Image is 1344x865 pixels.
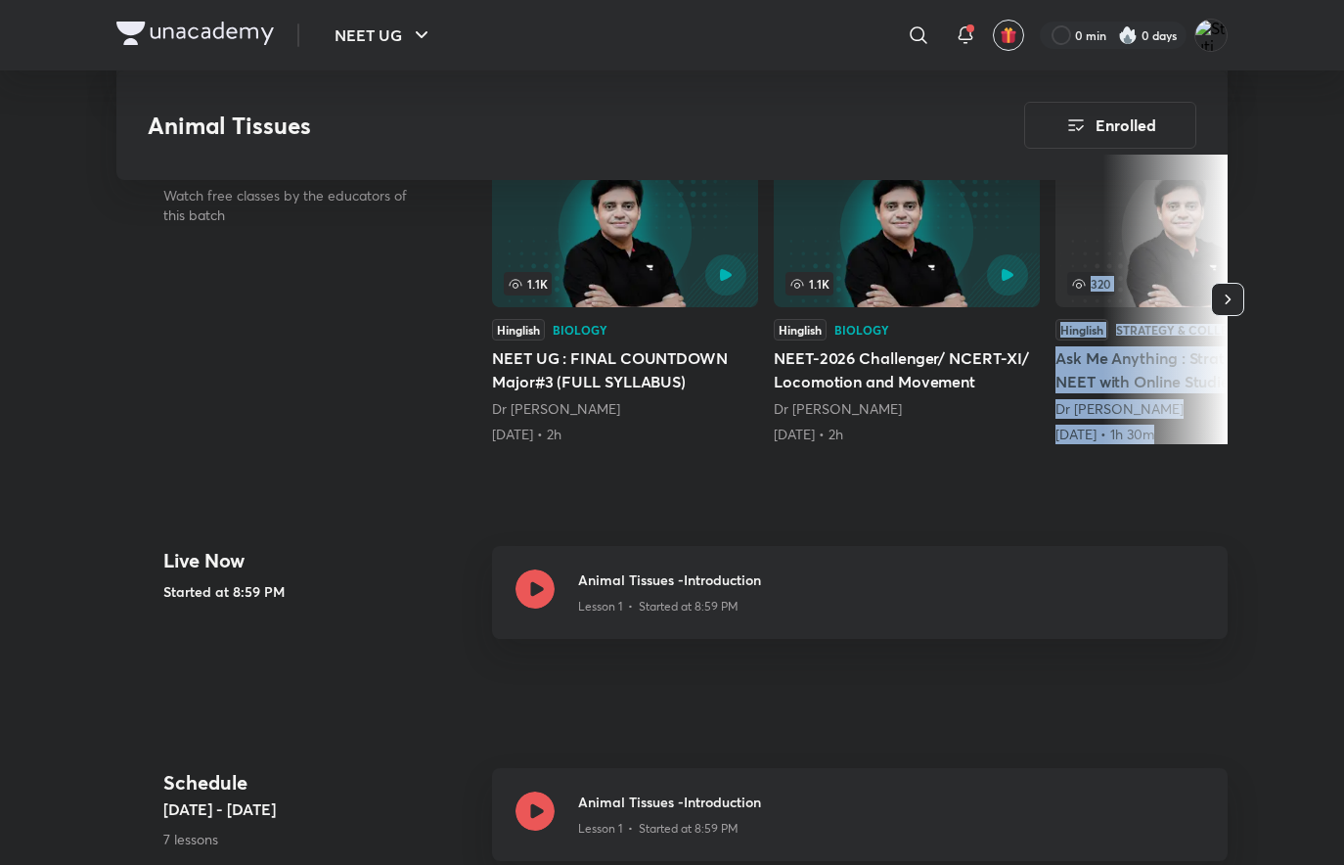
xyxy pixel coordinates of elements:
h5: Started at 8:59 PM [163,581,476,602]
span: 1.1K [785,272,833,296]
a: NEET-2026 Challenger/ NCERT-XI/ Locomotion and Movement [774,155,1040,444]
h4: Schedule [163,768,476,797]
button: NEET UG [323,16,445,55]
button: Enrolled [1024,102,1196,149]
h3: Animal Tissues -Introduction [578,569,1204,590]
a: 320HinglishStrategy & College OverviewAsk Me Anything : Strategy to crack NEET with Online Studie... [1055,155,1322,444]
a: Dr [PERSON_NAME] [1055,399,1184,418]
a: Dr [PERSON_NAME] [492,399,620,418]
a: 1.1KHinglishBiologyNEET-2026 Challenger/ NCERT-XI/ Locomotion and MovementDr [PERSON_NAME][DATE] ... [774,155,1040,444]
h4: Live Now [163,546,476,575]
button: avatar [993,20,1024,51]
h5: NEET UG : FINAL COUNTDOWN Major#3 (FULL SYLLABUS) [492,346,758,393]
div: Biology [834,324,889,336]
p: Lesson 1 • Started at 8:59 PM [578,820,739,838]
h3: Animal Tissues -Introduction [578,792,1204,812]
div: 1st Jul • 2h [774,425,1040,444]
p: Lesson 1 • Started at 8:59 PM [578,598,739,615]
div: Dr Amit Gupta [774,399,1040,419]
span: 320 [1067,272,1115,296]
div: Dr Amit Gupta [492,399,758,419]
a: Dr [PERSON_NAME] [774,399,902,418]
div: Hinglish [492,319,545,341]
img: avatar [1000,26,1017,44]
a: Company Logo [116,22,274,50]
div: 12th Apr • 2h [492,425,758,444]
h3: Animal Tissues [148,112,914,140]
div: Hinglish [774,319,827,341]
img: streak [1118,25,1138,45]
a: NEET UG : FINAL COUNTDOWN Major#3 (FULL SYLLABUS) [492,155,758,444]
p: Watch free classes by the educators of this batch [163,186,429,225]
h5: Ask Me Anything : Strategy to crack NEET with Online Studies [1055,346,1322,393]
a: 1.1KHinglishBiologyNEET UG : FINAL COUNTDOWN Major#3 (FULL SYLLABUS)Dr [PERSON_NAME][DATE] • 2h [492,155,758,444]
p: 7 lessons [163,829,476,849]
div: 7th Jul • 1h 30m [1055,425,1322,444]
a: Animal Tissues -IntroductionLesson 1 • Started at 8:59 PM [492,546,1228,662]
div: Dr Amit Gupta [1055,399,1322,419]
div: Biology [553,324,607,336]
h5: [DATE] - [DATE] [163,797,476,821]
img: Stuti Singh [1194,19,1228,52]
div: Hinglish [1055,319,1108,341]
img: Company Logo [116,22,274,45]
a: Ask Me Anything : Strategy to crack NEET with Online Studies [1055,155,1322,444]
h5: NEET-2026 Challenger/ NCERT-XI/ Locomotion and Movement [774,346,1040,393]
span: 1.1K [504,272,552,296]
